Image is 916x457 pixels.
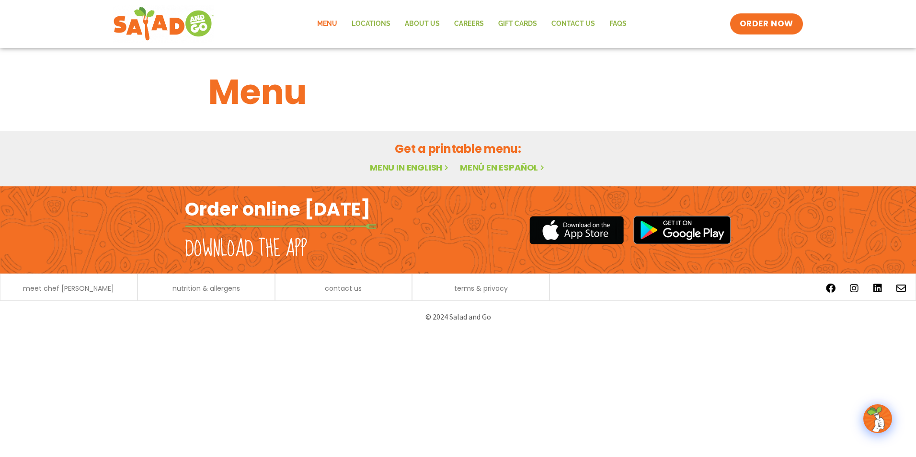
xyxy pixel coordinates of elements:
[172,285,240,292] a: nutrition & allergens
[185,236,307,263] h2: Download the app
[344,13,398,35] a: Locations
[325,285,362,292] a: contact us
[113,5,214,43] img: new-SAG-logo-768×292
[730,13,803,34] a: ORDER NOW
[460,161,546,173] a: Menú en español
[529,215,624,246] img: appstore
[208,140,708,157] h2: Get a printable menu:
[602,13,634,35] a: FAQs
[633,216,731,244] img: google_play
[190,310,726,323] p: © 2024 Salad and Go
[23,285,114,292] a: meet chef [PERSON_NAME]
[447,13,491,35] a: Careers
[740,18,793,30] span: ORDER NOW
[310,13,344,35] a: Menu
[398,13,447,35] a: About Us
[185,197,370,221] h2: Order online [DATE]
[454,285,508,292] a: terms & privacy
[544,13,602,35] a: Contact Us
[185,224,377,229] img: fork
[370,161,450,173] a: Menu in English
[208,66,708,118] h1: Menu
[491,13,544,35] a: GIFT CARDS
[310,13,634,35] nav: Menu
